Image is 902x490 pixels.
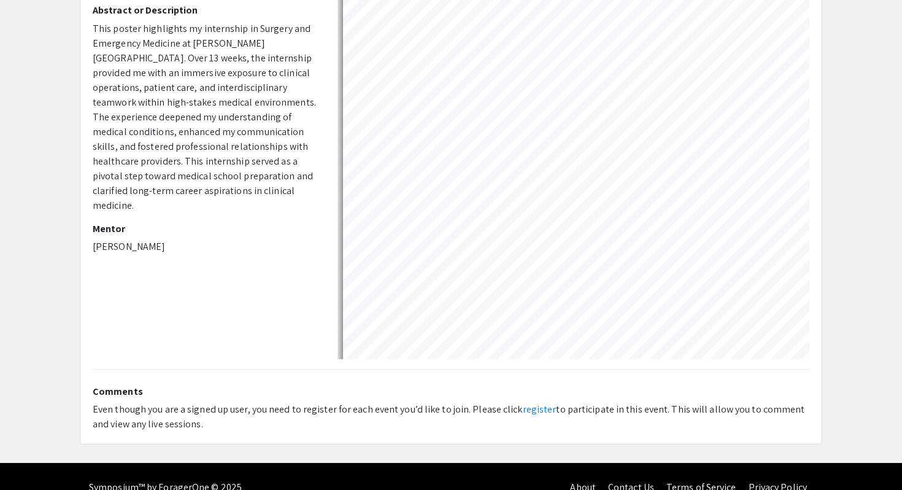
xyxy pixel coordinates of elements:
p: [PERSON_NAME] [93,239,319,254]
h2: Abstract or Description [93,4,319,16]
h2: Mentor [93,223,319,235]
iframe: Chat [9,435,52,481]
a: register [523,403,557,416]
div: Even though you are a signed up user, you need to register for each event you’d like to join. Ple... [93,402,809,432]
p: This poster highlights my internship in Surgery and Emergency Medicine at [PERSON_NAME][GEOGRAPHI... [93,21,319,213]
h2: Comments [93,386,809,397]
